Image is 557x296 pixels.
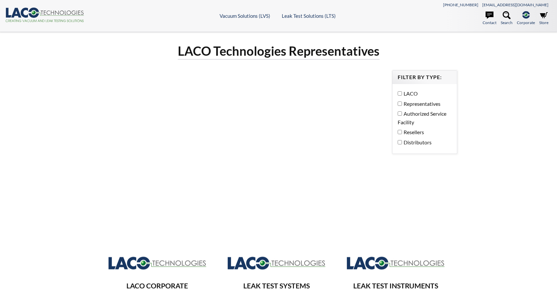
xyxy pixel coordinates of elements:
label: Distributors [398,138,448,147]
label: LACO [398,89,448,98]
span: Corporate [517,19,535,26]
a: Vacuum Solutions (LVS) [220,13,270,19]
input: Resellers [398,130,402,134]
label: Authorized Service Facility [398,109,448,126]
h1: LACO Technologies Representatives [178,43,380,60]
img: Logo_LACO-TECH_hi-res.jpg [108,256,207,270]
a: Store [539,11,548,26]
label: Representatives [398,100,448,108]
a: Contact [483,11,496,26]
input: Representatives [398,102,402,106]
label: Resellers [398,128,448,136]
input: LACO [398,91,402,96]
a: Leak Test Solutions (LTS) [282,13,336,19]
h3: LEAK TEST INSTRUMENTS [343,281,448,291]
a: [EMAIL_ADDRESS][DOMAIN_NAME] [482,2,548,7]
h3: LEAK TEST SYSTEMS [224,281,329,291]
img: Logo_LACO-TECH_hi-res.jpg [346,256,445,270]
input: Distributors [398,140,402,144]
input: Authorized Service Facility [398,111,402,116]
h3: LACO CORPORATE [105,281,210,291]
a: [PHONE_NUMBER] [443,2,478,7]
a: Search [501,11,513,26]
h4: Filter by Type: [398,74,452,81]
img: Logo_LACO-TECH_hi-res.jpg [227,256,326,270]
